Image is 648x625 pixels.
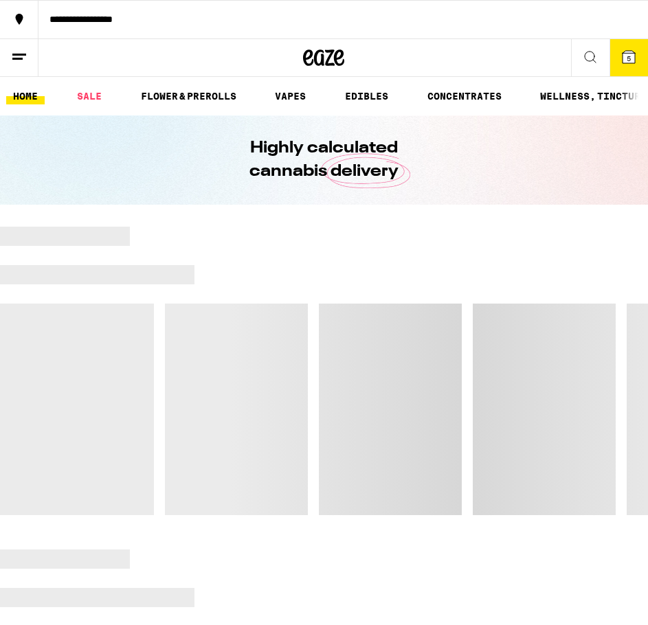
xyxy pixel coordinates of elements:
[338,88,395,104] a: EDIBLES
[70,88,109,104] a: SALE
[610,39,648,76] button: 5
[268,88,313,104] a: VAPES
[6,88,45,104] a: HOME
[134,88,243,104] a: FLOWER & PREROLLS
[627,54,631,62] span: 5
[421,88,509,104] a: CONCENTRATES
[560,584,634,618] iframe: Opens a widget where you can find more information
[211,137,438,183] h1: Highly calculated cannabis delivery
